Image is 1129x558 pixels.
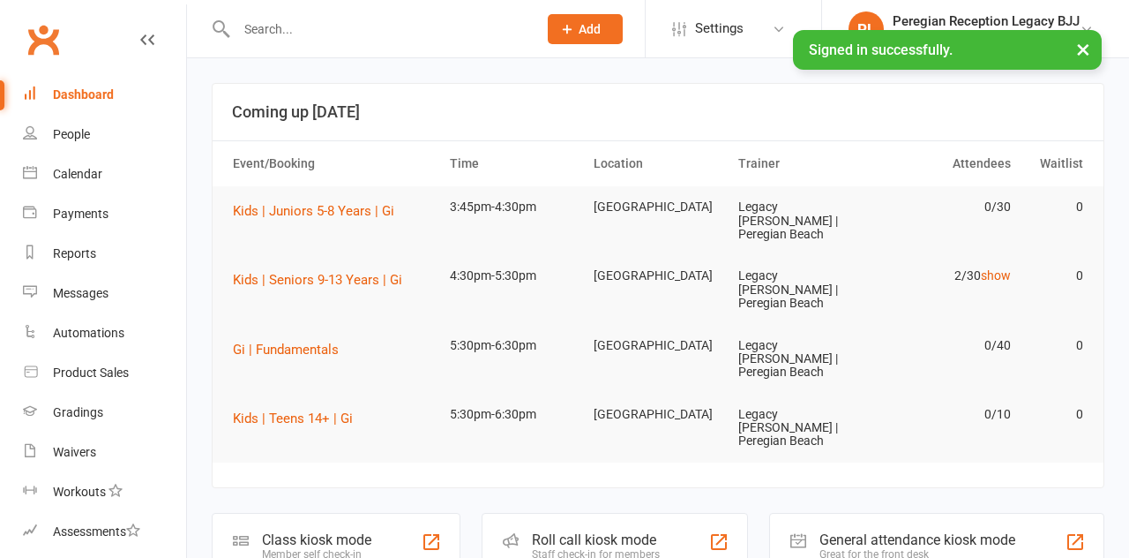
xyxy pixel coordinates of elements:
td: Legacy [PERSON_NAME] | Peregian Beach [730,255,875,324]
td: Legacy [PERSON_NAME] | Peregian Beach [730,394,875,463]
th: Waitlist [1019,141,1091,186]
div: Payments [53,207,108,221]
span: Kids | Seniors 9-13 Years | Gi [233,272,402,288]
button: Kids | Teens 14+ | Gi [233,408,365,429]
div: PL [849,11,884,47]
div: People [53,127,90,141]
td: 0 [1019,325,1091,366]
div: Dashboard [53,87,114,102]
td: 5:30pm-6:30pm [442,394,587,435]
div: Roll call kiosk mode [532,532,660,548]
td: 5:30pm-6:30pm [442,325,587,366]
div: Waivers [53,445,96,459]
td: Legacy [PERSON_NAME] | Peregian Beach [730,325,875,394]
span: Add [579,22,601,36]
a: People [23,115,186,155]
button: Gi | Fundamentals [233,339,351,360]
td: 0 [1019,186,1091,228]
span: Settings [695,9,744,49]
a: Workouts [23,472,186,512]
td: [GEOGRAPHIC_DATA] [586,186,730,228]
td: 0 [1019,255,1091,297]
td: 0/30 [874,186,1019,228]
div: Product Sales [53,366,129,380]
th: Time [442,141,587,186]
td: 2/30 [874,255,1019,297]
a: Payments [23,194,186,234]
td: 0/40 [874,325,1019,366]
div: Workouts [53,485,106,499]
input: Search... [231,17,525,41]
td: 4:30pm-5:30pm [442,255,587,297]
td: 3:45pm-4:30pm [442,186,587,228]
span: Gi | Fundamentals [233,342,339,358]
div: Reports [53,246,96,260]
a: Assessments [23,512,186,552]
div: Calendar [53,167,102,181]
th: Event/Booking [225,141,442,186]
div: Legacy [PERSON_NAME] [893,29,1080,45]
button: Kids | Juniors 5-8 Years | Gi [233,200,407,222]
a: Messages [23,274,186,313]
a: Product Sales [23,353,186,393]
span: Kids | Juniors 5-8 Years | Gi [233,203,394,219]
span: Kids | Teens 14+ | Gi [233,411,353,426]
a: Calendar [23,155,186,194]
button: Kids | Seniors 9-13 Years | Gi [233,269,415,290]
td: 0/10 [874,394,1019,435]
button: × [1067,30,1099,68]
div: Assessments [53,524,140,539]
div: Automations [53,326,124,340]
span: Signed in successfully. [809,41,953,58]
div: Class kiosk mode [262,532,371,548]
a: Gradings [23,393,186,433]
td: Legacy [PERSON_NAME] | Peregian Beach [730,186,875,255]
th: Location [586,141,730,186]
td: 0 [1019,394,1091,435]
td: [GEOGRAPHIC_DATA] [586,394,730,435]
a: Clubworx [21,18,65,62]
th: Trainer [730,141,875,186]
button: Add [548,14,623,44]
a: Reports [23,234,186,274]
a: show [981,268,1011,283]
div: Peregian Reception Legacy BJJ [893,13,1080,29]
div: Messages [53,286,108,300]
div: Gradings [53,405,103,419]
a: Automations [23,313,186,353]
td: [GEOGRAPHIC_DATA] [586,255,730,297]
h3: Coming up [DATE] [232,103,1084,121]
div: General attendance kiosk mode [819,532,1015,548]
th: Attendees [874,141,1019,186]
a: Waivers [23,433,186,472]
a: Dashboard [23,75,186,115]
td: [GEOGRAPHIC_DATA] [586,325,730,366]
